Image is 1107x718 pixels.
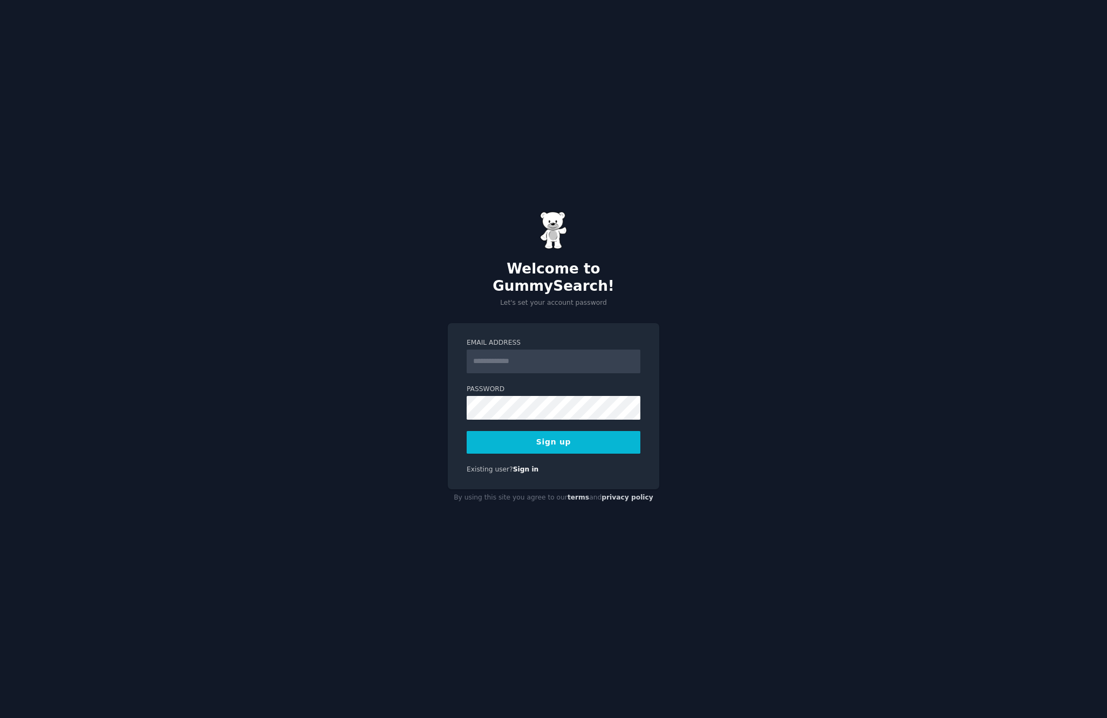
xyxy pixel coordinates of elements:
label: Email Address [467,338,640,348]
p: Let's set your account password [448,298,659,308]
label: Password [467,385,640,394]
a: privacy policy [602,494,653,501]
a: Sign in [513,466,539,473]
a: terms [568,494,589,501]
span: Existing user? [467,466,513,473]
div: By using this site you agree to our and [448,489,659,507]
h2: Welcome to GummySearch! [448,261,659,295]
button: Sign up [467,431,640,454]
img: Gummy Bear [540,211,567,249]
